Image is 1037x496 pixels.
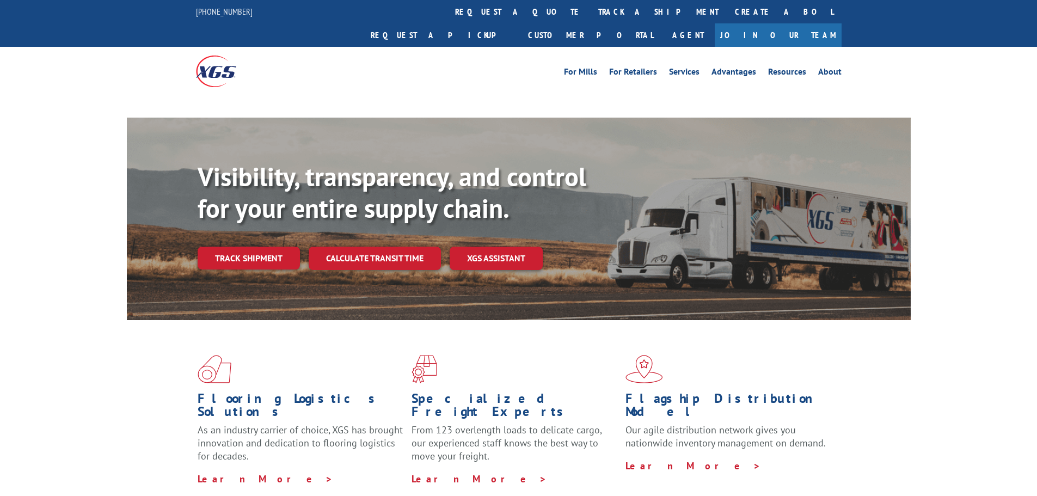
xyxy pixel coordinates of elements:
[818,68,842,79] a: About
[198,424,403,462] span: As an industry carrier of choice, XGS has brought innovation and dedication to flooring logistics...
[711,68,756,79] a: Advantages
[625,392,831,424] h1: Flagship Distribution Model
[198,473,333,485] a: Learn More >
[625,460,761,472] a: Learn More >
[198,160,586,225] b: Visibility, transparency, and control for your entire supply chain.
[363,23,520,47] a: Request a pickup
[412,473,547,485] a: Learn More >
[564,68,597,79] a: For Mills
[768,68,806,79] a: Resources
[625,424,826,449] span: Our agile distribution network gives you nationwide inventory management on demand.
[661,23,715,47] a: Agent
[198,247,300,270] a: Track shipment
[198,355,231,383] img: xgs-icon-total-supply-chain-intelligence-red
[520,23,661,47] a: Customer Portal
[609,68,657,79] a: For Retailers
[412,424,617,472] p: From 123 overlength loads to delicate cargo, our experienced staff knows the best way to move you...
[715,23,842,47] a: Join Our Team
[412,355,437,383] img: xgs-icon-focused-on-flooring-red
[196,6,253,17] a: [PHONE_NUMBER]
[198,392,403,424] h1: Flooring Logistics Solutions
[625,355,663,383] img: xgs-icon-flagship-distribution-model-red
[450,247,543,270] a: XGS ASSISTANT
[309,247,441,270] a: Calculate transit time
[669,68,699,79] a: Services
[412,392,617,424] h1: Specialized Freight Experts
